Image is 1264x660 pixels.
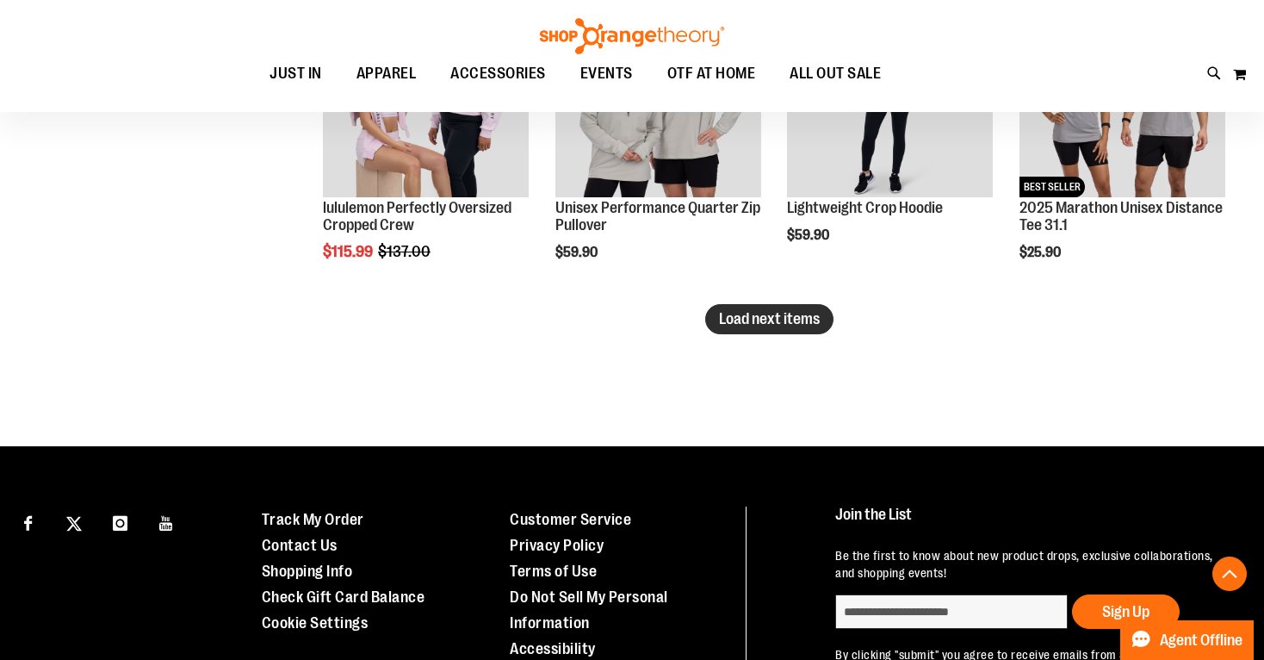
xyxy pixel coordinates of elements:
[450,54,546,93] span: ACCESSORIES
[262,537,338,554] a: Contact Us
[510,511,631,528] a: Customer Service
[537,18,727,54] img: Shop Orangetheory
[1019,177,1085,197] span: BEST SELLER
[667,54,756,93] span: OTF AT HOME
[580,54,633,93] span: EVENTS
[555,245,600,260] span: $59.90
[787,199,943,216] a: Lightweight Crop Hoodie
[262,614,369,632] a: Cookie Settings
[510,563,597,580] a: Terms of Use
[13,507,43,537] a: Visit our Facebook page
[262,511,364,528] a: Track My Order
[152,507,182,537] a: Visit our Youtube page
[262,563,353,580] a: Shopping Info
[1072,595,1180,629] button: Sign Up
[66,516,82,532] img: Twitter
[262,588,425,606] a: Check Gift Card Balance
[835,595,1068,629] input: enter email
[835,507,1230,539] h4: Join the List
[787,227,832,243] span: $59.90
[555,199,760,233] a: Unisex Performance Quarter Zip Pullover
[510,537,604,554] a: Privacy Policy
[1160,632,1242,649] span: Agent Offline
[378,243,433,260] span: $137.00
[356,54,417,93] span: APPAREL
[510,588,668,632] a: Do Not Sell My Personal Information
[323,243,375,260] span: $115.99
[105,507,135,537] a: Visit our Instagram page
[835,547,1230,582] p: Be the first to know about new product drops, exclusive collaborations, and shopping events!
[1212,557,1247,591] button: Back To Top
[705,304,833,334] button: Load next items
[790,54,881,93] span: ALL OUT SALE
[323,199,511,233] a: lululemon Perfectly Oversized Cropped Crew
[1019,245,1063,260] span: $25.90
[1019,199,1223,233] a: 2025 Marathon Unisex Distance Tee 31.1
[59,507,90,537] a: Visit our X page
[719,310,820,327] span: Load next items
[270,54,322,93] span: JUST IN
[510,640,596,657] a: Accessibility
[1120,620,1254,660] button: Agent Offline
[1102,603,1149,620] span: Sign Up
